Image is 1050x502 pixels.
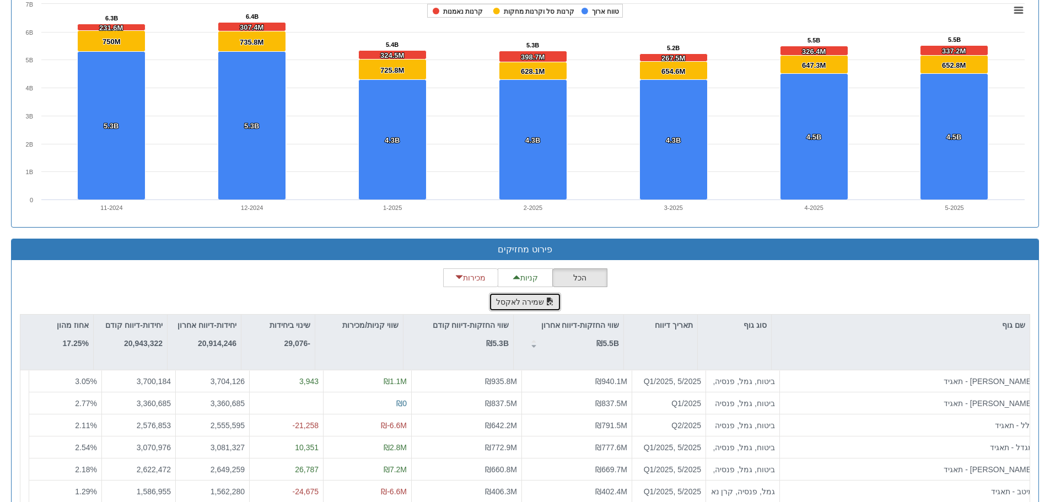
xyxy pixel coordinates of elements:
[383,204,402,211] text: 1-2025
[710,420,775,431] div: ביטוח, גמל, פנסיה
[710,398,775,409] div: ביטוח, גמל, פנסיה
[772,315,1030,336] div: שם גוף
[485,465,517,474] span: ₪660.8M
[945,204,963,211] text: 5-2025
[526,42,539,48] tspan: 5.3B
[34,420,97,431] div: 2.11 %
[241,204,263,211] text: 12-2024
[486,339,509,348] strong: ₪5.3B
[802,61,826,69] tspan: 647.3M
[270,319,310,331] p: שינוי ביחידות
[485,399,517,408] span: ₪837.5M
[661,54,685,62] tspan: 267.5M
[784,442,1033,453] div: מגדל - תאגיד
[637,486,701,497] div: Q1/2025, 5/2025
[284,339,311,348] strong: -29,076
[106,420,171,431] div: 2,576,853
[103,37,121,46] tspan: 750M
[34,442,97,453] div: 2.54 %
[784,420,1033,431] div: כלל - תאגיד
[254,442,319,453] div: 10,351
[254,486,319,497] div: -24,675
[26,1,33,8] text: 7B
[381,487,407,496] span: ₪-6.6M
[180,376,245,387] div: 3,704,126
[784,376,1033,387] div: [PERSON_NAME] - תאגיד
[485,421,517,430] span: ₪642.2M
[942,61,966,69] tspan: 652.8M
[710,486,775,497] div: גמל, פנסיה, קרן נאמנות, קרנות סל
[26,169,33,175] text: 1B
[26,141,33,148] text: 2B
[105,15,118,21] tspan: 6.3B
[380,66,404,74] tspan: 725.8M
[443,8,483,15] tspan: קרנות נאמנות
[489,293,562,311] button: שמירה לאקסל
[504,8,574,15] tspan: קרנות סל וקרנות מחקות
[443,268,498,287] button: מכירות
[948,36,961,43] tspan: 5.5B
[485,443,517,452] span: ₪772.9M
[240,38,263,46] tspan: 735.8M
[805,204,823,211] text: 4-2025
[624,315,697,336] div: תאריך דיווח
[246,13,259,20] tspan: 6.4B
[180,464,245,475] div: 2,649,259
[661,67,685,75] tspan: 654.6M
[106,376,171,387] div: 3,700,184
[106,486,171,497] div: 1,586,955
[806,133,821,141] tspan: 4.5B
[180,442,245,453] div: 3,081,327
[784,464,1033,475] div: [PERSON_NAME] - תאגיד
[592,8,619,15] tspan: טווח ארוך
[254,376,319,387] div: 3,943
[381,421,407,430] span: ₪-6.6M
[595,465,627,474] span: ₪669.7M
[106,464,171,475] div: 2,622,472
[180,420,245,431] div: 2,555,595
[485,377,517,386] span: ₪935.8M
[26,57,33,63] text: 5B
[521,53,545,61] tspan: 398.7M
[524,204,542,211] text: 2-2025
[596,339,619,348] strong: ₪5.5B
[240,23,263,31] tspan: 307.4M
[57,319,89,331] p: אחוז מהון
[807,37,820,44] tspan: 5.5B
[710,442,775,453] div: ביטוח, גמל, פנסיה, קרן נאמנות, קרנות סל
[637,398,701,409] div: Q1/2025
[525,136,540,144] tspan: 4.3B
[667,45,680,51] tspan: 5.2B
[637,442,701,453] div: Q1/2025, 5/2025
[637,420,701,431] div: Q2/2025
[784,398,1033,409] div: [PERSON_NAME] - תאגיד
[710,376,775,387] div: ביטוח, גמל, פנסיה, קרן נאמנות, קרנות סל
[802,47,826,56] tspan: 326.4M
[26,113,33,120] text: 3B
[498,268,553,287] button: קניות
[595,443,627,452] span: ₪777.6M
[99,24,123,32] tspan: 231.6M
[20,245,1030,255] h3: פירוט מחזיקים
[541,319,619,331] p: שווי החזקות-דיווח אחרון
[784,486,1033,497] div: מיטב - תאגיד
[384,377,407,386] span: ₪1.1M
[942,47,966,55] tspan: 337.2M
[485,487,517,496] span: ₪406.3M
[595,377,627,386] span: ₪940.1M
[946,133,961,141] tspan: 4.5B
[177,319,236,331] p: יחידות-דיווח אחרון
[433,319,509,331] p: שווי החזקות-דיווח קודם
[63,339,89,348] strong: 17.25%
[106,398,171,409] div: 3,360,685
[180,486,245,497] div: 1,562,280
[180,398,245,409] div: 3,360,685
[30,197,33,203] text: 0
[124,339,163,348] strong: 20,943,322
[664,204,683,211] text: 3-2025
[104,122,119,130] tspan: 5.3B
[521,67,545,75] tspan: 628.1M
[384,465,407,474] span: ₪7.2M
[552,268,607,287] button: הכל
[106,442,171,453] div: 3,070,976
